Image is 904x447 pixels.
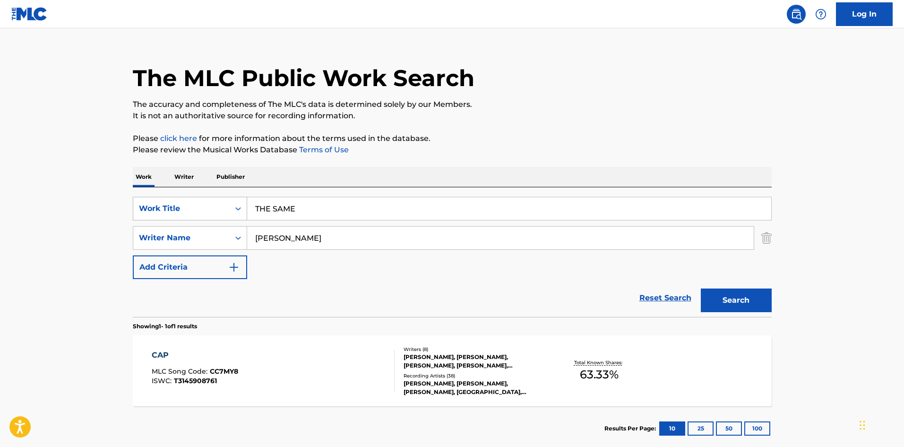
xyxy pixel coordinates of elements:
img: Delete Criterion [761,226,772,250]
button: 100 [744,421,770,436]
p: Writer [172,167,197,187]
div: CAP [152,350,238,361]
span: 63.33 % [580,366,619,383]
p: It is not an authoritative source for recording information. [133,110,772,122]
p: Total Known Shares: [574,359,625,366]
h1: The MLC Public Work Search [133,64,474,92]
img: search [791,9,802,20]
img: help [815,9,827,20]
img: MLC Logo [11,7,48,21]
a: Public Search [787,5,806,24]
button: 25 [688,421,714,436]
p: Work [133,167,155,187]
div: Work Title [139,203,224,214]
div: Writer Name [139,232,224,244]
div: [PERSON_NAME], [PERSON_NAME], [PERSON_NAME], [PERSON_NAME], [PERSON_NAME], [PERSON_NAME], [PERSON... [404,353,546,370]
span: CC7MY8 [210,367,238,376]
button: 10 [659,421,685,436]
div: Writers ( 8 ) [404,346,546,353]
button: Add Criteria [133,255,247,279]
button: Search [701,289,772,312]
p: Results Per Page: [604,424,658,433]
p: Please review the Musical Works Database [133,144,772,156]
span: T3145908761 [174,377,217,385]
div: Drag [860,411,865,439]
iframe: Chat Widget [857,402,904,447]
p: Showing 1 - 1 of 1 results [133,322,197,331]
a: click here [160,134,197,143]
p: Please for more information about the terms used in the database. [133,133,772,144]
p: Publisher [214,167,248,187]
div: Recording Artists ( 38 ) [404,372,546,379]
span: ISWC : [152,377,174,385]
img: 9d2ae6d4665cec9f34b9.svg [228,262,240,273]
span: MLC Song Code : [152,367,210,376]
form: Search Form [133,197,772,317]
a: CAPMLC Song Code:CC7MY8ISWC:T3145908761Writers (8)[PERSON_NAME], [PERSON_NAME], [PERSON_NAME], [P... [133,335,772,406]
a: Log In [836,2,893,26]
div: [PERSON_NAME], [PERSON_NAME], [PERSON_NAME], [GEOGRAPHIC_DATA], [GEOGRAPHIC_DATA] [404,379,546,396]
a: Reset Search [635,288,696,308]
p: The accuracy and completeness of The MLC's data is determined solely by our Members. [133,99,772,110]
a: Terms of Use [297,145,349,154]
div: Help [811,5,830,24]
button: 50 [716,421,742,436]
